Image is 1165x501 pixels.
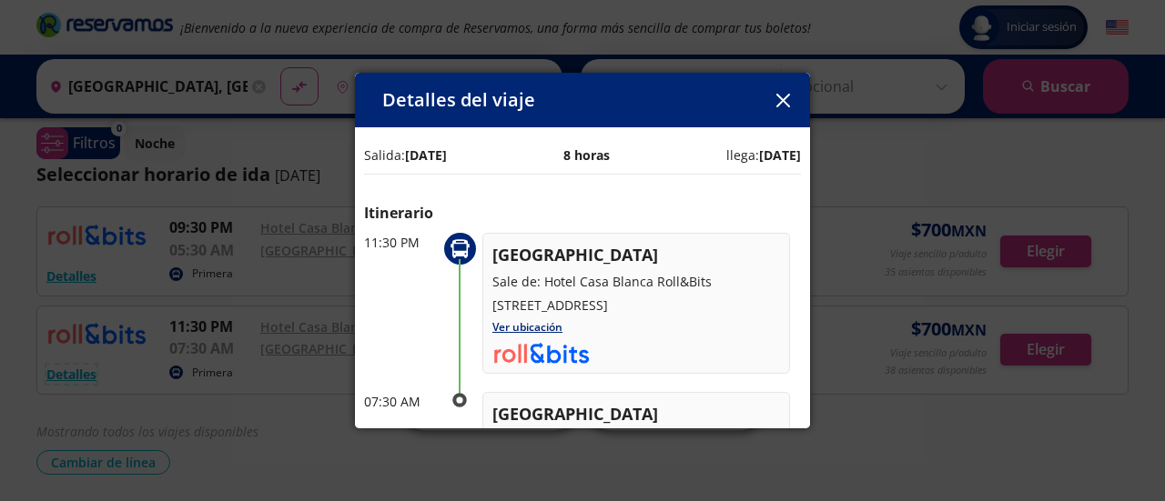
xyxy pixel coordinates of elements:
p: [GEOGRAPHIC_DATA] [492,243,780,267]
a: Ver ubicación [492,319,562,335]
p: Salida: [364,145,447,165]
p: 07:30 AM [364,392,437,411]
p: Detalles del viaje [382,86,535,114]
p: [GEOGRAPHIC_DATA] [492,402,780,426]
b: [DATE] [759,146,801,164]
p: Sale de: Hotel Casa Blanca Roll&Bits [492,272,780,291]
p: llega: [726,145,801,165]
p: 8 horas [563,145,610,165]
p: Itinerario [364,202,801,224]
b: [DATE] [405,146,447,164]
p: [STREET_ADDRESS] [492,296,780,315]
img: uploads_2F1576104068850-p6hcujmri-bae6ccfc1c9fc29c7b05be360ea47c92_2Frollbits_logo2.png [492,342,590,364]
p: 11:30 PM [364,233,437,252]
